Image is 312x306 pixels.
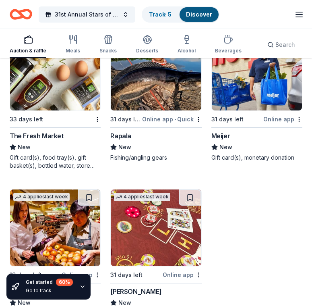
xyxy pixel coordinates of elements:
div: Gift card(s), food tray(s), gift basket(s), bottled water, store item(s) [10,154,101,170]
button: Track· 5Discover [142,6,219,23]
button: 31st Annual Stars of Pink [MEDICAL_DATA] Survivor Fashion Show [39,6,135,23]
a: Discover [186,11,212,18]
span: 31st Annual Stars of Pink [MEDICAL_DATA] Survivor Fashion Show [55,10,119,19]
button: Search [261,37,302,53]
div: Auction & raffle [10,48,46,54]
div: 4 applies last week [114,193,170,201]
button: Auction & raffle [10,31,46,58]
img: Image for Safeway [10,189,100,266]
div: Online app [163,270,202,280]
div: 31 days left [110,114,140,124]
div: 33 days left [10,114,43,124]
span: Search [275,40,295,50]
div: Online app [263,114,302,124]
span: New [18,142,31,152]
a: Track· 5 [149,11,171,18]
img: Image for Rapala [111,34,201,110]
div: The Fresh Market [10,131,64,141]
div: Alcohol [178,48,196,54]
div: Go to track [26,287,73,294]
div: Rapala [110,131,131,141]
img: Image for The Fresh Market [10,34,100,110]
button: Desserts [136,31,158,58]
a: Image for Rapala4 applieslast week31 days leftOnline app•QuickRapalaNewFishing/angling gears [110,33,201,162]
a: Image for Meijer1 applylast week31 days leftOnline appMeijerNewGift card(s), monetary donation [211,33,302,162]
a: Image for The Fresh Market33 days leftThe Fresh MarketNewGift card(s), food tray(s), gift basket(... [10,33,101,170]
div: Meals [66,48,80,54]
div: Fishing/angling gears [110,154,201,162]
div: 60 % [56,279,73,286]
span: New [118,142,131,152]
span: • [174,116,176,123]
div: 4 applies last week [13,193,70,201]
button: Meals [66,31,80,58]
div: Get started [26,279,73,286]
button: Snacks [99,31,117,58]
div: Online app Quick [142,114,202,124]
span: New [219,142,232,152]
img: Image for Boyd Gaming [111,189,201,266]
div: Snacks [99,48,117,54]
button: Alcohol [178,31,196,58]
button: Beverages [215,31,242,58]
img: Image for Meijer [212,34,302,110]
div: Meijer [211,131,230,141]
a: Home [10,5,32,24]
div: Beverages [215,48,242,54]
div: 31 days left [211,114,244,124]
div: Desserts [136,48,158,54]
div: Gift card(s), monetary donation [211,154,302,162]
